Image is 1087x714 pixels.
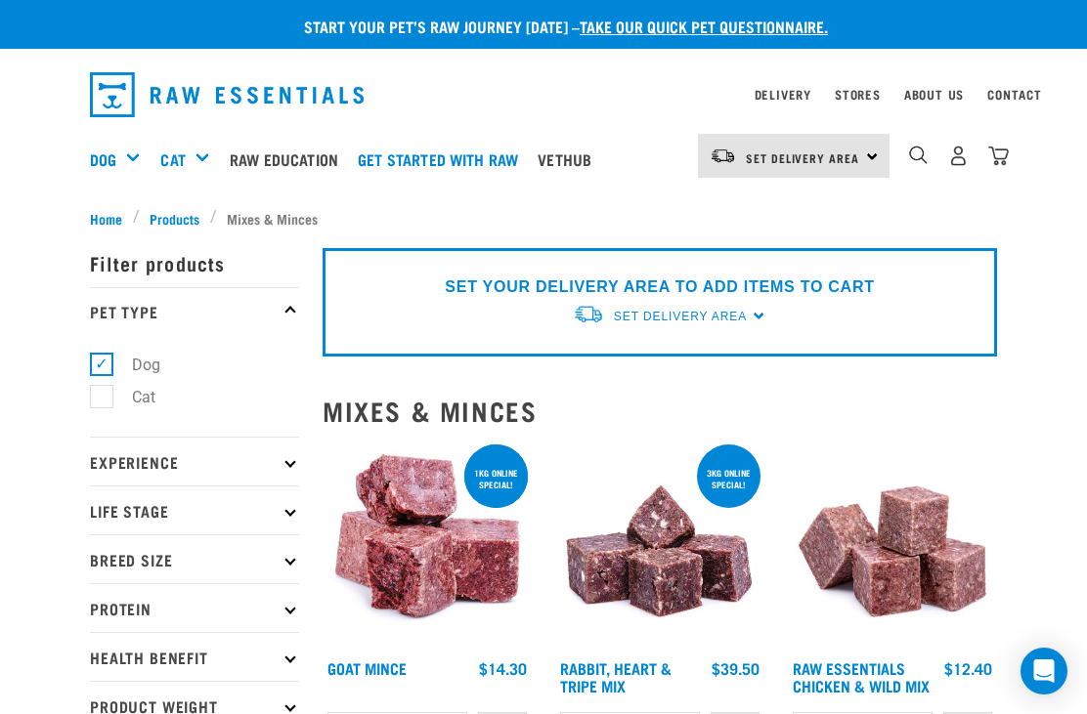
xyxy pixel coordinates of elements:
[323,441,532,650] img: 1077 Wild Goat Mince 01
[614,310,747,323] span: Set Delivery Area
[573,304,604,324] img: van-moving.png
[533,120,606,198] a: Vethub
[101,353,168,377] label: Dog
[90,208,997,229] nav: breadcrumbs
[323,396,997,426] h2: Mixes & Minces
[580,21,828,30] a: take our quick pet questionnaire.
[150,208,199,229] span: Products
[793,663,930,690] a: Raw Essentials Chicken & Wild Mix
[479,659,527,677] div: $14.30
[353,120,533,198] a: Get started with Raw
[710,147,736,165] img: van-moving.png
[90,437,299,485] p: Experience
[90,632,299,681] p: Health Benefit
[90,485,299,534] p: Life Stage
[712,659,760,677] div: $39.50
[90,208,133,229] a: Home
[1021,648,1067,694] div: Open Intercom Messenger
[90,72,364,117] img: Raw Essentials Logo
[445,275,874,299] p: SET YOUR DELIVERY AREA TO ADD ITEMS TO CART
[327,663,407,672] a: Goat Mince
[555,441,764,650] img: 1175 Rabbit Heart Tripe Mix 01
[987,91,1042,98] a: Contact
[560,663,672,690] a: Rabbit, Heart & Tripe Mix
[90,534,299,583] p: Breed Size
[904,91,964,98] a: About Us
[160,147,185,171] a: Cat
[788,441,997,650] img: Pile Of Cubed Chicken Wild Meat Mix
[755,91,811,98] a: Delivery
[948,146,969,166] img: user.png
[90,238,299,287] p: Filter products
[90,147,116,171] a: Dog
[909,146,928,164] img: home-icon-1@2x.png
[74,64,1013,125] nav: dropdown navigation
[101,385,163,409] label: Cat
[225,120,353,198] a: Raw Education
[944,659,992,677] div: $12.40
[746,154,859,161] span: Set Delivery Area
[90,287,299,336] p: Pet Type
[835,91,881,98] a: Stores
[90,208,122,229] span: Home
[464,458,528,499] div: 1kg online special!
[697,458,761,499] div: 3kg online special!
[140,208,210,229] a: Products
[988,146,1009,166] img: home-icon@2x.png
[90,583,299,632] p: Protein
